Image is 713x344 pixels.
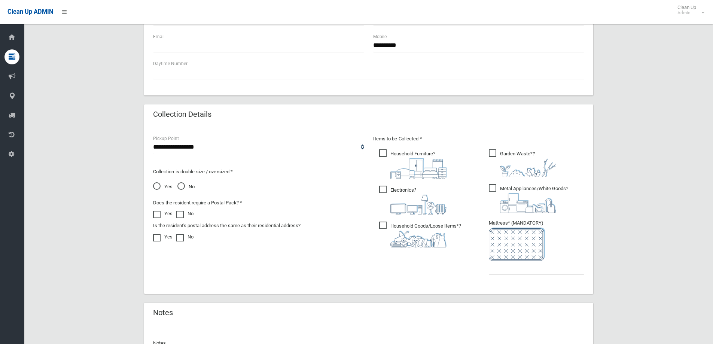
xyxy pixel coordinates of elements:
p: Collection is double size / oversized * [153,167,364,176]
img: 394712a680b73dbc3d2a6a3a7ffe5a07.png [390,195,447,214]
span: Yes [153,182,173,191]
img: aa9efdbe659d29b613fca23ba79d85cb.png [390,158,447,179]
i: ? [390,223,461,247]
span: No [177,182,195,191]
span: Metal Appliances/White Goods [489,184,568,213]
span: Clean Up ADMIN [7,8,53,15]
label: No [176,232,194,241]
i: ? [390,187,447,214]
i: ? [500,151,556,177]
label: Yes [153,232,173,241]
span: Household Goods/Loose Items* [379,222,461,247]
header: Collection Details [144,107,220,122]
span: Clean Up [674,4,704,16]
header: Notes [144,305,182,320]
img: b13cc3517677393f34c0a387616ef184.png [390,231,447,247]
span: Electronics [379,186,447,214]
label: Does the resident require a Postal Pack? * [153,198,242,207]
img: e7408bece873d2c1783593a074e5cb2f.png [489,228,545,261]
img: 4fd8a5c772b2c999c83690221e5242e0.png [500,158,556,177]
img: 36c1b0289cb1767239cdd3de9e694f19.png [500,193,556,213]
span: Garden Waste* [489,149,556,177]
small: Admin [677,10,696,16]
label: Is the resident's postal address the same as their residential address? [153,221,301,230]
span: Household Furniture [379,149,447,179]
label: No [176,209,194,218]
i: ? [500,186,568,213]
p: Items to be Collected * [373,134,584,143]
i: ? [390,151,447,179]
span: Mattress* (MANDATORY) [489,220,584,261]
label: Yes [153,209,173,218]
